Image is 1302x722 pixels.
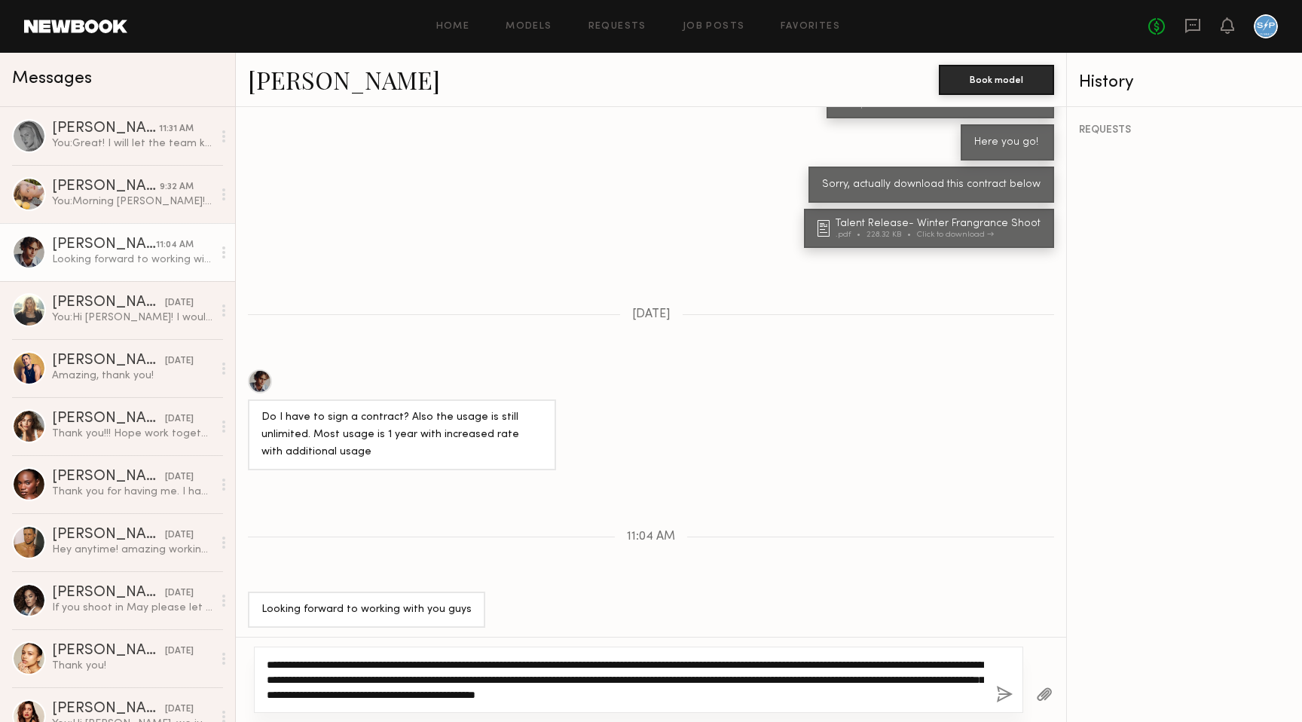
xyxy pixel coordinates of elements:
div: Thank you!!! Hope work together again 💘 [52,427,212,441]
div: [PERSON_NAME] [52,702,165,717]
div: You: Morning [PERSON_NAME]! Hope you had a nice weekend! For the shoot, we are looking to book yo... [52,194,212,209]
a: Job Posts [683,22,745,32]
span: [DATE] [632,308,671,321]
div: [PERSON_NAME] [52,586,165,601]
div: Looking forward to working with you guys [52,252,212,267]
a: Book model [939,72,1054,85]
div: You: Hi [PERSON_NAME]! I would like to book you for your full day rate of $1020 to shoot on [DATE... [52,311,212,325]
div: [PERSON_NAME] [52,237,156,252]
div: [DATE] [165,528,194,543]
div: Talent Release- Winter Frangrance Shoot [836,219,1045,229]
div: Sorry, actually download this contract below [822,176,1041,194]
div: REQUESTS [1079,125,1290,136]
button: Book model [939,65,1054,95]
a: Requests [588,22,646,32]
div: [PERSON_NAME] [52,644,165,659]
span: Messages [12,70,92,87]
div: [DATE] [165,470,194,485]
div: Here you go! [974,134,1041,151]
div: [DATE] [165,586,194,601]
div: 11:04 AM [156,238,194,252]
div: [DATE] [165,296,194,311]
div: [PERSON_NAME] [52,470,165,485]
a: Home [436,22,470,32]
div: [PERSON_NAME] [52,353,165,369]
div: Thank you for having me. I had a great time! [52,485,212,499]
div: [PERSON_NAME] [52,295,165,311]
div: Click to download [917,231,994,239]
div: [PERSON_NAME] [52,121,159,136]
div: You: Great! I will let the team know your availability and send details soon [52,136,212,151]
a: Models [506,22,552,32]
div: [PERSON_NAME] [52,411,165,427]
div: 11:31 AM [159,122,194,136]
div: [DATE] [165,412,194,427]
div: [DATE] [165,354,194,369]
div: 9:32 AM [160,180,194,194]
div: Thank you! [52,659,212,673]
div: Hey anytime! amazing working with you too [PERSON_NAME]! Amazing crew and I had a great time. [52,543,212,557]
div: [DATE] [165,644,194,659]
a: [PERSON_NAME] [248,63,440,96]
div: Looking forward to working with you guys [261,601,472,619]
span: 11:04 AM [627,531,675,543]
a: Talent Release- Winter Frangrance Shoot.pdf228.32 KBClick to download [818,219,1045,239]
div: [PERSON_NAME] [52,528,165,543]
div: [DATE] [165,702,194,717]
div: If you shoot in May please let me know I’ll be in La and available [52,601,212,615]
a: Favorites [781,22,840,32]
div: Amazing, thank you! [52,369,212,383]
div: 228.32 KB [866,231,917,239]
div: [PERSON_NAME] [52,179,160,194]
div: Do I have to sign a contract? Also the usage is still unlimited. Most usage is 1 year with increa... [261,409,542,461]
div: .pdf [836,231,866,239]
div: History [1079,74,1290,91]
